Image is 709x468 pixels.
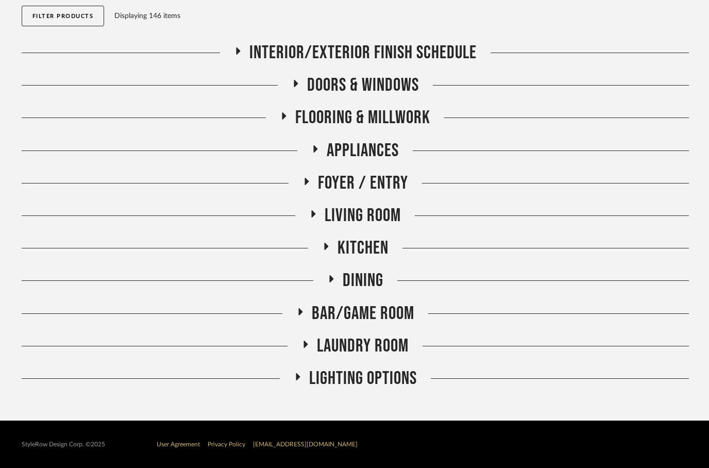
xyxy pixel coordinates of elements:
[295,107,430,129] span: FLOORING & MILLWORK
[307,74,419,96] span: DOORS & WINDOWS
[337,237,389,259] span: Kitchen
[312,303,414,325] span: BAR/GAME ROOM
[253,441,358,447] a: [EMAIL_ADDRESS][DOMAIN_NAME]
[249,42,477,64] span: INTERIOR/EXTERIOR FINISH SCHEDULE
[318,172,408,194] span: Foyer / Entry
[157,441,200,447] a: User Agreement
[327,140,399,162] span: Appliances
[22,441,105,448] div: StyleRow Design Corp. ©2025
[325,205,401,227] span: Living Room
[309,367,417,390] span: LIGHTING OPTIONS
[114,10,684,22] div: Displaying 146 items
[208,441,245,447] a: Privacy Policy
[343,270,383,292] span: Dining
[22,6,105,26] button: Filter Products
[317,335,409,357] span: Laundry Room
